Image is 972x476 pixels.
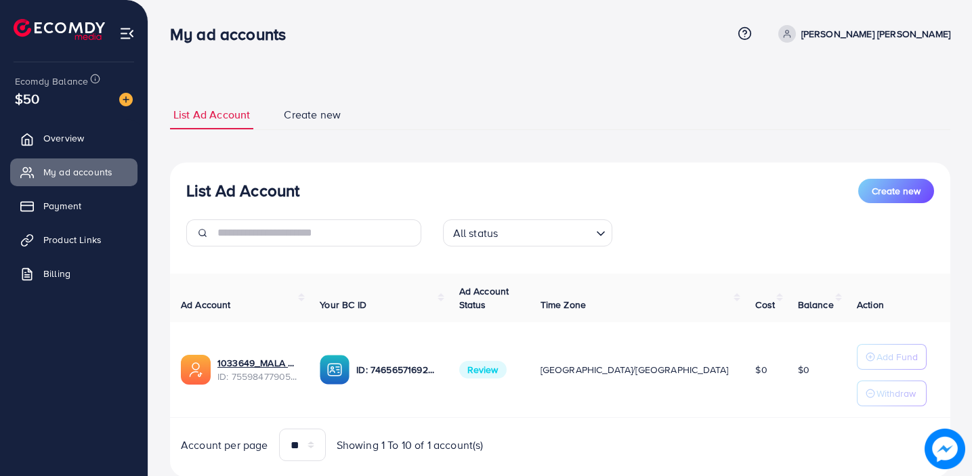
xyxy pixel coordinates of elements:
[217,356,298,370] a: 1033649_MALA Ecom_1760164257487
[186,181,299,200] h3: List Ad Account
[502,221,590,243] input: Search for option
[798,298,834,311] span: Balance
[773,25,950,43] a: [PERSON_NAME] [PERSON_NAME]
[119,93,133,106] img: image
[10,260,138,287] a: Billing
[181,355,211,385] img: ic-ads-acc.e4c84228.svg
[320,298,366,311] span: Your BC ID
[541,298,586,311] span: Time Zone
[459,284,509,311] span: Ad Account Status
[872,184,921,198] span: Create new
[10,125,138,152] a: Overview
[43,165,112,179] span: My ad accounts
[857,381,927,406] button: Withdraw
[857,344,927,370] button: Add Fund
[43,267,70,280] span: Billing
[858,179,934,203] button: Create new
[15,89,39,108] span: $50
[337,437,484,453] span: Showing 1 To 10 of 1 account(s)
[217,370,298,383] span: ID: 7559847790575140881
[43,199,81,213] span: Payment
[15,74,88,88] span: Ecomdy Balance
[10,226,138,253] a: Product Links
[10,192,138,219] a: Payment
[876,349,918,365] p: Add Fund
[755,298,775,311] span: Cost
[14,19,105,40] img: logo
[443,219,612,246] div: Search for option
[925,429,965,469] img: image
[181,437,268,453] span: Account per page
[170,24,297,44] h3: My ad accounts
[43,233,102,246] span: Product Links
[755,363,767,376] span: $0
[798,363,809,376] span: $0
[173,107,250,123] span: List Ad Account
[43,131,84,145] span: Overview
[217,356,298,384] div: <span class='underline'>1033649_MALA Ecom_1760164257487</span></br>7559847790575140881
[119,26,135,41] img: menu
[876,385,916,402] p: Withdraw
[320,355,350,385] img: ic-ba-acc.ded83a64.svg
[801,26,950,42] p: [PERSON_NAME] [PERSON_NAME]
[450,223,501,243] span: All status
[356,362,437,378] p: ID: 7465657169204117520
[857,298,884,311] span: Action
[541,363,729,376] span: [GEOGRAPHIC_DATA]/[GEOGRAPHIC_DATA]
[459,361,507,378] span: Review
[284,107,341,123] span: Create new
[10,158,138,186] a: My ad accounts
[181,298,231,311] span: Ad Account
